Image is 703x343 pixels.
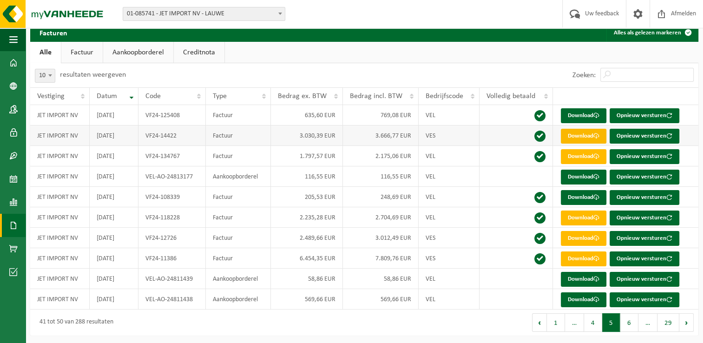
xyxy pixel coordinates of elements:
span: 01-085741 - JET IMPORT NV - LAUWE [123,7,285,21]
td: VF24-108339 [138,187,206,207]
td: Factuur [206,207,271,228]
label: Zoeken: [572,72,596,79]
td: JET IMPORT NV [30,105,90,125]
a: Download [561,129,606,144]
a: Download [561,272,606,287]
td: Factuur [206,187,271,207]
td: JET IMPORT NV [30,125,90,146]
td: Factuur [206,105,271,125]
button: 5 [602,313,620,332]
td: VES [419,125,480,146]
td: [DATE] [90,289,138,310]
td: Factuur [206,248,271,269]
td: 2.175,06 EUR [343,146,419,166]
td: 3.030,39 EUR [271,125,343,146]
td: JET IMPORT NV [30,207,90,228]
td: 58,86 EUR [271,269,343,289]
td: 2.704,69 EUR [343,207,419,228]
button: Opnieuw versturen [610,211,679,225]
td: 2.489,66 EUR [271,228,343,248]
td: VF24-125408 [138,105,206,125]
a: Download [561,190,606,205]
td: 1.797,57 EUR [271,146,343,166]
button: 1 [547,313,565,332]
td: 6.454,35 EUR [271,248,343,269]
td: 116,55 EUR [343,166,419,187]
td: VEL [419,146,480,166]
td: JET IMPORT NV [30,248,90,269]
button: Opnieuw versturen [610,190,679,205]
td: VEL [419,105,480,125]
td: [DATE] [90,207,138,228]
td: 769,08 EUR [343,105,419,125]
td: VEL [419,187,480,207]
td: VEL-AO-24813177 [138,166,206,187]
a: Download [561,149,606,164]
td: [DATE] [90,187,138,207]
td: VF24-118228 [138,207,206,228]
span: Volledig betaald [486,92,535,100]
span: Vestiging [37,92,65,100]
td: Factuur [206,125,271,146]
button: 6 [620,313,638,332]
td: 58,86 EUR [343,269,419,289]
td: JET IMPORT NV [30,289,90,310]
td: [DATE] [90,125,138,146]
button: Next [679,313,694,332]
td: VES [419,228,480,248]
button: 29 [657,313,679,332]
button: Opnieuw versturen [610,108,679,123]
div: 41 tot 50 van 288 resultaten [35,314,113,331]
button: Opnieuw versturen [610,129,679,144]
button: Opnieuw versturen [610,149,679,164]
td: [DATE] [90,166,138,187]
a: Factuur [61,42,103,63]
td: VEL-AO-24811438 [138,289,206,310]
td: VF24-134767 [138,146,206,166]
td: 7.809,76 EUR [343,248,419,269]
td: 569,66 EUR [271,289,343,310]
td: 116,55 EUR [271,166,343,187]
span: Bedrag ex. BTW [278,92,327,100]
a: Download [561,251,606,266]
button: Alles als gelezen markeren [606,23,697,42]
td: 2.235,28 EUR [271,207,343,228]
span: Bedrag incl. BTW [350,92,402,100]
label: resultaten weergeven [60,71,126,79]
span: Code [145,92,161,100]
td: JET IMPORT NV [30,166,90,187]
td: Aankoopborderel [206,166,271,187]
span: 10 [35,69,55,82]
td: VEL [419,166,480,187]
span: … [638,313,657,332]
td: VES [419,248,480,269]
td: Aankoopborderel [206,269,271,289]
td: VEL-AO-24811439 [138,269,206,289]
td: JET IMPORT NV [30,187,90,207]
td: Aankoopborderel [206,289,271,310]
td: 569,66 EUR [343,289,419,310]
a: Alle [30,42,61,63]
td: [DATE] [90,248,138,269]
button: Opnieuw versturen [610,292,679,307]
span: Type [213,92,227,100]
td: Factuur [206,228,271,248]
button: Opnieuw versturen [610,251,679,266]
td: JET IMPORT NV [30,146,90,166]
td: VF24-14422 [138,125,206,146]
td: Factuur [206,146,271,166]
td: JET IMPORT NV [30,228,90,248]
td: VEL [419,207,480,228]
td: VF24-12726 [138,228,206,248]
button: Opnieuw versturen [610,272,679,287]
td: VEL [419,269,480,289]
a: Download [561,231,606,246]
button: Previous [532,313,547,332]
span: 01-085741 - JET IMPORT NV - LAUWE [123,7,285,20]
button: Opnieuw versturen [610,231,679,246]
button: Opnieuw versturen [610,170,679,185]
td: [DATE] [90,269,138,289]
a: Download [561,170,606,185]
a: Download [561,211,606,225]
td: JET IMPORT NV [30,269,90,289]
